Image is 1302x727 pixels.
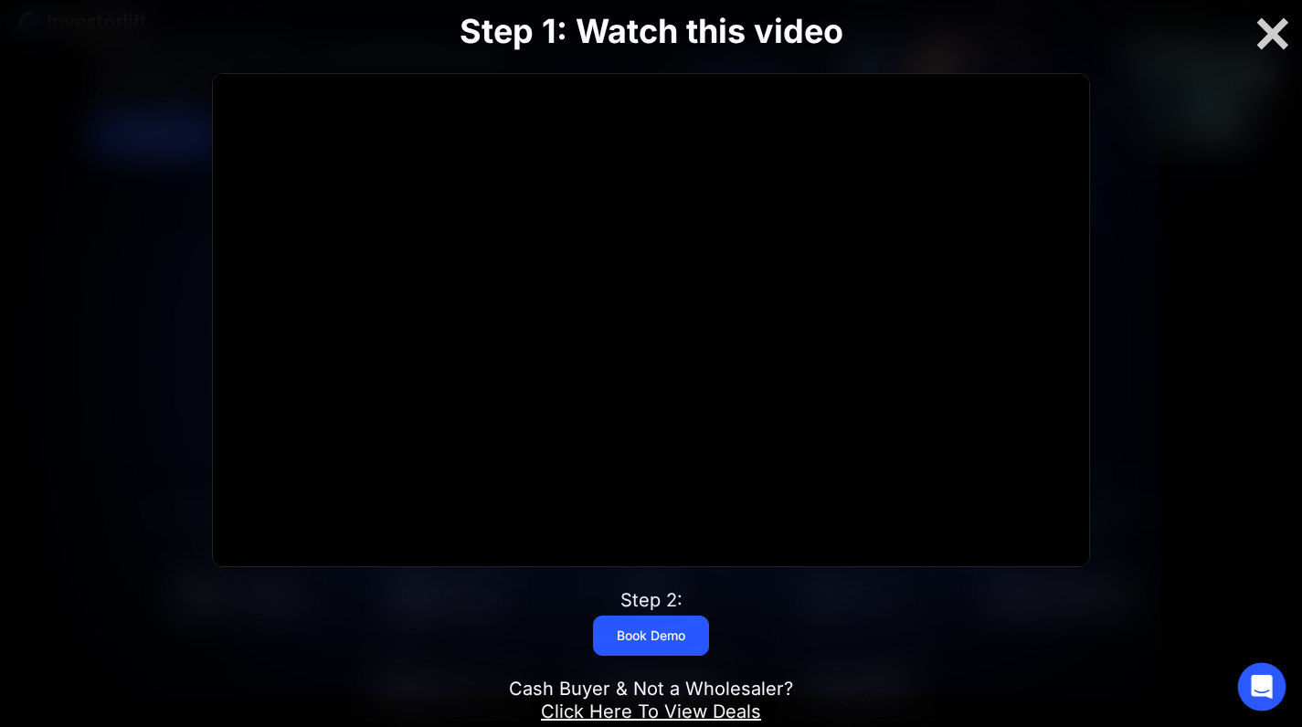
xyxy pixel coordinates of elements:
div: Step 2: [620,589,683,612]
a: Click Here To View Deals [541,701,761,722]
a: Book Demo [593,616,709,656]
div: Cash Buyer & Not a Wholesaler? [509,678,793,723]
div: Open Intercom Messenger [1238,663,1286,711]
strong: Step 1: Watch this video [460,11,843,51]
